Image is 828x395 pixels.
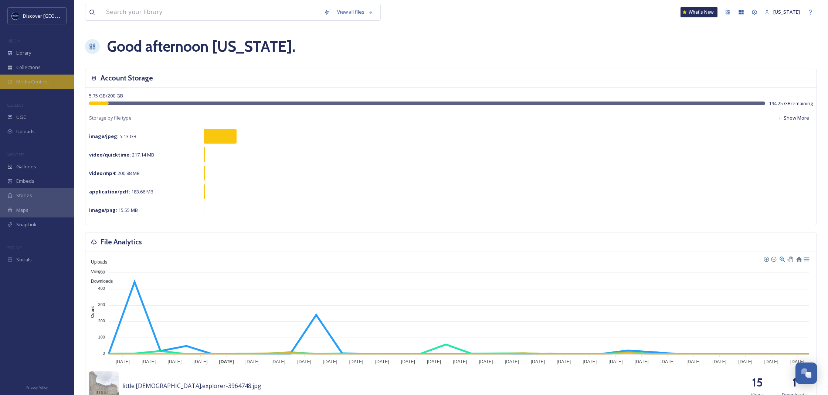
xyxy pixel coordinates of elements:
span: 15.55 MB [89,207,138,213]
span: 5.75 GB / 200 GB [89,92,123,99]
div: Reset Zoom [795,255,802,262]
tspan: [DATE] [194,359,208,364]
span: Downloads [85,279,113,284]
tspan: [DATE] [479,359,493,364]
button: Show More [774,111,813,125]
div: Menu [803,255,809,262]
tspan: [DATE] [375,359,389,364]
div: Zoom Out [771,256,776,261]
span: Collections [16,64,41,71]
span: Maps [16,207,28,214]
tspan: [DATE] [739,359,753,364]
h1: Good afternoon [US_STATE] . [107,35,295,58]
span: SOCIALS [7,245,22,250]
span: Embeds [16,178,34,185]
span: Discover [GEOGRAPHIC_DATA] [23,12,90,19]
h3: Account Storage [101,73,153,83]
tspan: [DATE] [635,359,649,364]
tspan: [DATE] [323,359,337,364]
tspan: [DATE] [245,359,259,364]
span: SnapLink [16,221,37,228]
tspan: [DATE] [661,359,675,364]
input: Search your library [102,4,320,20]
h2: 15 [752,374,763,391]
tspan: [DATE] [583,359,597,364]
tspan: [DATE] [167,359,181,364]
tspan: 500 [98,269,105,274]
strong: video/quicktime : [89,151,131,158]
span: little.[DEMOGRAPHIC_DATA].explorer-3964748.jpg [122,382,261,390]
span: Media Centres [16,78,49,85]
tspan: [DATE] [609,359,623,364]
span: Storage by file type [89,114,132,121]
a: [US_STATE] [761,5,804,19]
span: WIDGETS [7,152,24,157]
span: Views [85,269,103,274]
span: Uploads [85,260,107,265]
span: Privacy Policy [26,385,48,390]
span: 200.88 MB [89,170,140,176]
strong: image/jpeg : [89,133,119,140]
tspan: [DATE] [427,359,441,364]
span: 183.66 MB [89,188,153,195]
span: MEDIA [7,38,20,44]
tspan: [DATE] [219,359,234,364]
tspan: [DATE] [297,359,311,364]
span: Stories [16,192,32,199]
tspan: [DATE] [712,359,726,364]
strong: image/png : [89,207,117,213]
div: Panning [787,257,792,261]
img: Untitled%20design%20%282%29.png [12,12,19,20]
span: 5.13 GB [89,133,136,140]
strong: application/pdf : [89,188,130,195]
span: 217.14 MB [89,151,154,158]
tspan: [DATE] [557,359,571,364]
text: Count [90,306,95,318]
tspan: [DATE] [790,359,804,364]
a: Privacy Policy [26,382,48,391]
tspan: 200 [98,319,105,323]
span: 194.25 GB remaining [769,100,813,107]
tspan: 300 [98,302,105,307]
tspan: [DATE] [142,359,156,364]
span: Library [16,49,31,56]
span: Socials [16,256,32,263]
tspan: [DATE] [401,359,415,364]
span: COLLECT [7,102,23,108]
strong: video/mp4 : [89,170,116,176]
tspan: [DATE] [764,359,778,364]
span: [US_STATE] [773,8,800,15]
tspan: [DATE] [531,359,545,364]
tspan: 0 [103,351,105,355]
span: Galleries [16,163,36,170]
div: Selection Zoom [779,255,785,262]
span: UGC [16,114,26,121]
tspan: [DATE] [271,359,285,364]
button: Open Chat [795,363,817,384]
tspan: 400 [98,286,105,291]
a: What's New [681,7,717,17]
tspan: [DATE] [453,359,467,364]
tspan: 100 [98,335,105,339]
tspan: [DATE] [505,359,519,364]
tspan: [DATE] [349,359,363,364]
tspan: [DATE] [686,359,700,364]
h3: File Analytics [101,237,142,247]
h2: 1 [792,374,797,391]
span: Uploads [16,128,35,135]
div: Zoom In [763,256,768,261]
a: View all files [333,5,377,19]
tspan: [DATE] [116,359,130,364]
